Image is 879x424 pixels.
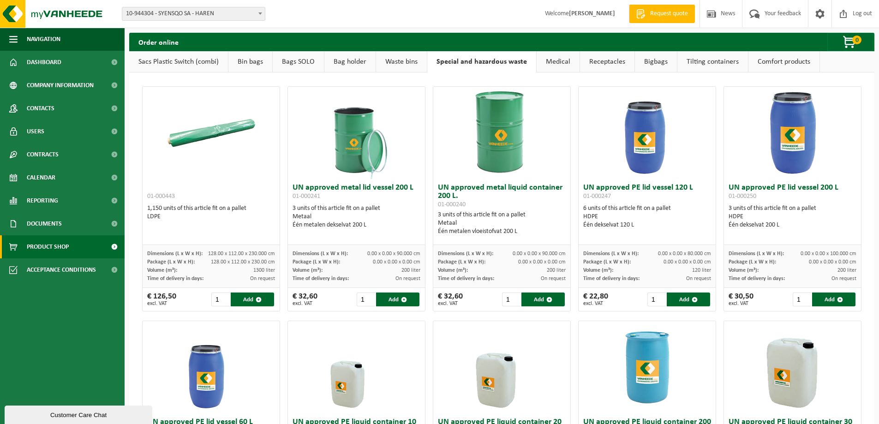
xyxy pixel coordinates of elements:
span: 200 liter [837,268,856,273]
img: 01-000241 [311,87,403,179]
span: 01-000247 [583,193,611,200]
a: Tilting containers [677,51,748,72]
span: 120 liter [692,268,711,273]
span: 0 [852,36,861,44]
span: Time of delivery in days: [438,276,494,281]
input: 1 [647,293,666,306]
a: Special and hazardous waste [427,51,536,72]
a: Bags SOLO [273,51,324,72]
span: Acceptance conditions [27,258,96,281]
a: Receptacles [580,51,634,72]
div: HDPE [729,213,856,221]
span: Dimensions (L x W x H): [583,251,639,257]
span: Contracts [27,143,59,166]
div: Metaal [293,213,420,221]
span: Documents [27,212,62,235]
span: 0.00 x 0.00 x 0.00 cm [809,259,856,265]
h3: UN approved metal lid vessel 200 L [293,184,420,202]
div: 1,150 units of this article fit on a pallet [147,204,275,221]
span: excl. VAT [583,301,608,306]
a: Bag holder [324,51,376,72]
span: excl. VAT [293,301,317,306]
span: 0.00 x 0.00 x 0.00 cm [664,259,711,265]
span: Package (L x W x H): [438,259,485,265]
span: Volume (m³): [729,268,759,273]
span: 128.00 x 112.00 x 230.00 cm [211,259,275,265]
img: 01-000240 [456,87,548,179]
span: Contacts [27,97,54,120]
div: Één metalen vloeistofvat 200 L [438,227,566,236]
div: Één metalen dekselvat 200 L [293,221,420,229]
input: 1 [357,293,376,306]
img: 01-000245 [165,321,257,413]
span: On request [395,276,420,281]
span: 0.00 x 0.00 x 90.000 cm [513,251,566,257]
span: excl. VAT [147,301,176,306]
h3: UN approved PE lid vessel 120 L [583,184,711,202]
span: On request [250,276,275,281]
input: 1 [211,293,230,306]
span: Dimensions (L x W x H): [729,251,784,257]
span: 10-944304 - SYENSQO SA - HAREN [122,7,265,21]
div: LDPE [147,213,275,221]
div: Één dekselvat 120 L [583,221,711,229]
span: Dimensions (L x W x H): [147,251,203,257]
img: 01-000247 [601,87,694,179]
button: Add [667,293,710,306]
span: Dimensions (L x W x H): [438,251,493,257]
a: Request quote [629,5,695,23]
div: € 32,60 [293,293,317,306]
span: 0.00 x 0.00 x 80.000 cm [658,251,711,257]
span: 0.00 x 0.00 x 100.000 cm [801,251,856,257]
span: Time of delivery in days: [293,276,349,281]
div: € 30,50 [729,293,753,306]
div: Metaal [438,219,566,227]
span: 128.00 x 112.00 x 230.000 cm [208,251,275,257]
img: 01-999903 [311,321,403,413]
a: Bigbags [635,51,677,72]
span: 0.00 x 0.00 x 90.000 cm [367,251,420,257]
span: Product Shop [27,235,69,258]
div: € 126,50 [147,293,176,306]
span: excl. VAT [729,301,753,306]
a: Waste bins [376,51,427,72]
span: Volume (m³): [438,268,468,273]
a: Bin bags [228,51,272,72]
div: 3 units of this article fit on a pallet [293,204,420,229]
span: Request quote [648,9,690,18]
div: 3 units of this article fit on a pallet [438,211,566,236]
button: Add [521,293,565,306]
a: Comfort products [748,51,819,72]
span: Package (L x W x H): [729,259,776,265]
img: 01-000611 [456,321,548,413]
div: € 22,80 [583,293,608,306]
button: Add [376,293,419,306]
div: HDPE [583,213,711,221]
div: 3 units of this article fit on a pallet [729,204,856,229]
div: € 32,60 [438,293,463,306]
span: Time of delivery in days: [729,276,785,281]
span: 01-000240 [438,201,466,208]
img: 01-000249 [601,321,694,413]
span: Navigation [27,28,60,51]
h3: UN approved metal liquid container 200 L. [438,184,566,209]
span: Company information [27,74,94,97]
span: Dimensions (L x W x H): [293,251,348,257]
span: Reporting [27,189,58,212]
h3: UN approved PE lid vessel 200 L [729,184,856,202]
span: On request [541,276,566,281]
span: Volume (m³): [293,268,323,273]
span: 200 liter [547,268,566,273]
input: 1 [793,293,812,306]
span: Users [27,120,44,143]
span: Time of delivery in days: [147,276,203,281]
span: 1300 liter [253,268,275,273]
strong: [PERSON_NAME] [569,10,615,17]
span: 01-000250 [729,193,756,200]
span: excl. VAT [438,301,463,306]
span: Calendar [27,166,55,189]
img: 01-000250 [747,87,839,179]
span: 01-000241 [293,193,320,200]
button: Add [231,293,274,306]
div: 6 units of this article fit on a pallet [583,204,711,229]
